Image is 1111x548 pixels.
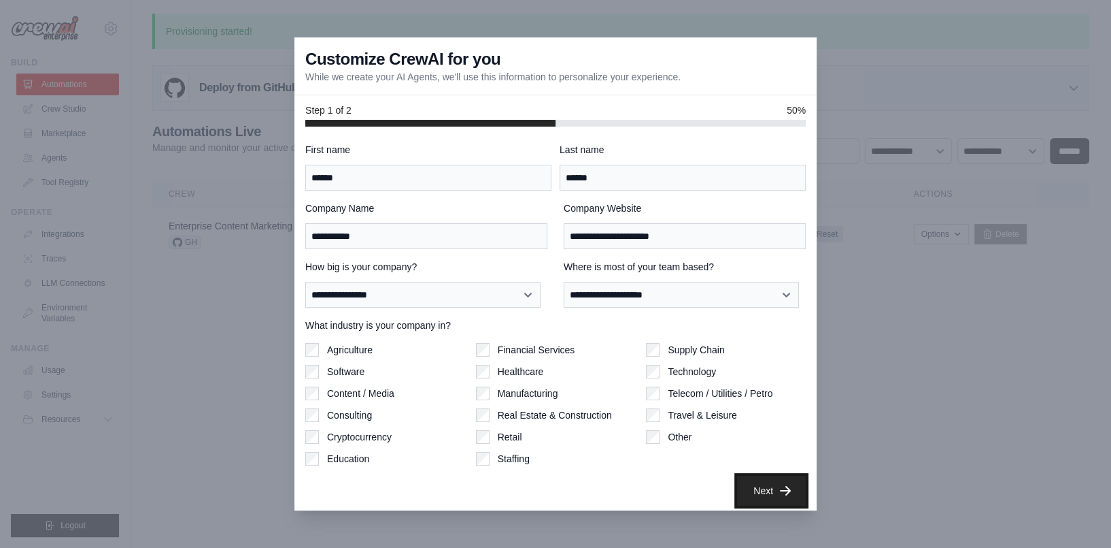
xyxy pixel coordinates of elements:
[668,387,772,400] label: Telecom / Utilities / Petro
[564,260,806,274] label: Where is most of your team based?
[668,343,724,357] label: Supply Chain
[498,343,575,357] label: Financial Services
[305,48,500,70] h3: Customize CrewAI for you
[498,430,522,444] label: Retail
[305,202,547,215] label: Company Name
[560,143,806,157] label: Last name
[327,430,392,444] label: Cryptocurrency
[327,387,394,400] label: Content / Media
[498,387,558,400] label: Manufacturing
[305,319,806,332] label: What industry is your company in?
[327,365,364,378] label: Software
[498,452,530,466] label: Staffing
[305,143,551,157] label: First name
[305,260,547,274] label: How big is your company?
[305,103,352,117] span: Step 1 of 2
[787,103,806,117] span: 50%
[564,202,806,215] label: Company Website
[327,343,373,357] label: Agriculture
[498,408,612,422] label: Real Estate & Construction
[737,476,806,506] button: Next
[668,430,691,444] label: Other
[498,365,544,378] label: Healthcare
[668,408,736,422] label: Travel & Leisure
[305,70,681,84] p: While we create your AI Agents, we'll use this information to personalize your experience.
[327,408,372,422] label: Consulting
[327,452,369,466] label: Education
[668,365,716,378] label: Technology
